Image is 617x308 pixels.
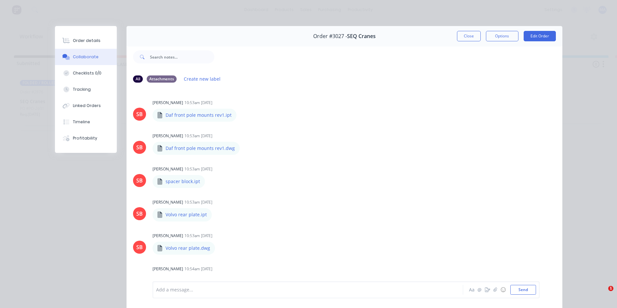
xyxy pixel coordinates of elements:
[73,135,97,141] div: Profitability
[153,199,183,205] div: [PERSON_NAME]
[510,285,536,295] button: Send
[55,130,117,146] button: Profitability
[166,245,210,251] p: Volvo rear plate.dwg
[133,75,143,83] div: All
[608,286,613,291] span: 1
[166,145,235,152] p: Daf front pole mounts rev1.dwg
[524,31,556,41] button: Edit Order
[73,54,99,60] div: Collaborate
[136,243,143,251] div: SB
[595,286,610,301] iframe: Intercom live chat
[150,50,214,63] input: Search notes...
[457,31,481,41] button: Close
[55,98,117,114] button: Linked Orders
[476,286,484,294] button: @
[136,177,143,184] div: SB
[55,49,117,65] button: Collaborate
[55,114,117,130] button: Timeline
[166,178,200,185] p: spacer block.ipt
[73,87,91,92] div: Tracking
[147,75,177,83] div: Attachments
[153,233,183,239] div: [PERSON_NAME]
[153,133,183,139] div: [PERSON_NAME]
[486,31,518,41] button: Options
[153,166,183,172] div: [PERSON_NAME]
[166,112,232,118] p: Daf front pole mounts rev1.ipt
[55,81,117,98] button: Tracking
[184,133,212,139] div: 10:53am [DATE]
[73,119,90,125] div: Timeline
[136,143,143,151] div: SB
[73,103,101,109] div: Linked Orders
[181,74,224,83] button: Create new label
[184,233,212,239] div: 10:53am [DATE]
[347,33,376,39] span: SEQ Cranes
[468,286,476,294] button: Aa
[73,38,101,44] div: Order details
[184,166,212,172] div: 10:53am [DATE]
[136,110,143,118] div: SB
[73,70,101,76] div: Checklists 0/0
[184,100,212,106] div: 10:53am [DATE]
[499,286,507,294] button: ☺
[153,100,183,106] div: [PERSON_NAME]
[184,266,212,272] div: 10:54am [DATE]
[153,266,183,272] div: [PERSON_NAME]
[313,33,347,39] span: Order #3027 -
[55,33,117,49] button: Order details
[166,211,207,218] p: Volvo rear plate.ipt
[136,210,143,218] div: SB
[184,199,212,205] div: 10:53am [DATE]
[55,65,117,81] button: Checklists 0/0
